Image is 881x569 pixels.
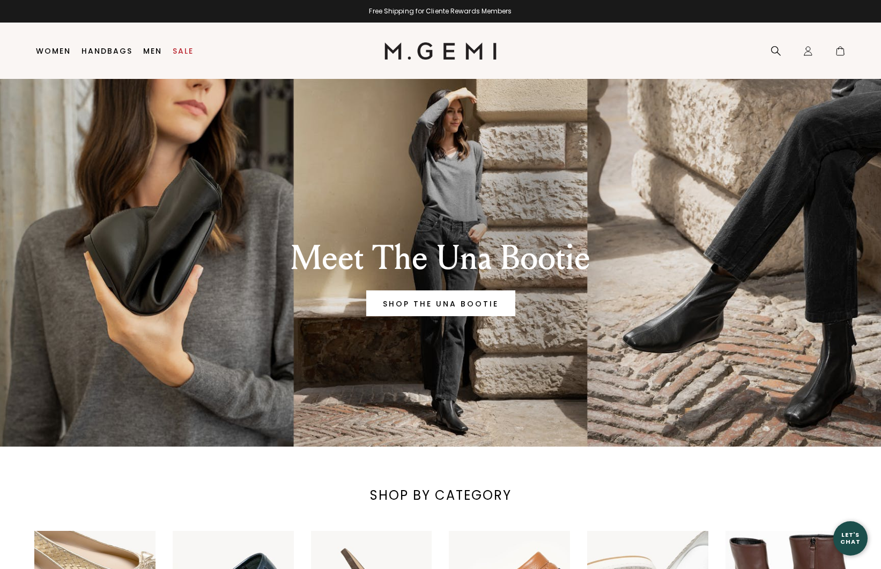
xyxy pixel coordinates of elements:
[366,290,515,316] a: Banner primary button
[173,47,194,55] a: Sale
[36,47,71,55] a: Women
[330,487,551,504] div: SHOP BY CATEGORY
[255,239,627,278] div: Meet The Una Bootie
[143,47,162,55] a: Men
[833,531,868,545] div: Let's Chat
[82,47,132,55] a: Handbags
[384,42,497,60] img: M.Gemi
